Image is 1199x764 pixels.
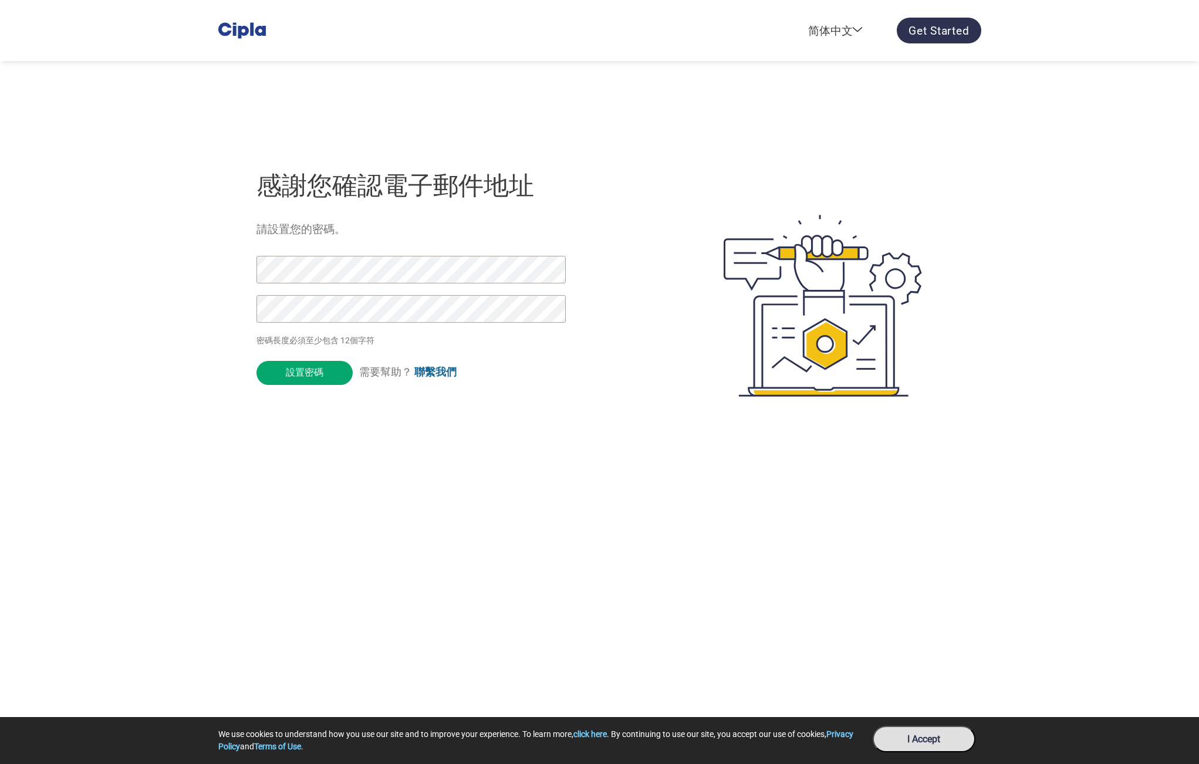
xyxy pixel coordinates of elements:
img: create-password [702,150,943,461]
input: 設置密碼 [256,361,353,385]
span: 需要幫助？ [359,365,457,379]
a: Get Started [897,18,981,43]
button: I Accept [873,726,975,752]
p: 密碼長度必須至少包含 12個字符 [256,334,570,347]
img: Cipla [218,15,266,44]
a: Terms of Use [254,742,301,751]
p: We use cookies to understand how you use our site and to improve your experience. To learn more, ... [218,728,862,753]
a: 聯繫我們 [414,366,457,378]
h1: 感謝您確認電子郵件地址 [256,167,668,205]
h5: 請設置您的密碼。 [256,222,668,237]
a: click here [573,729,607,739]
